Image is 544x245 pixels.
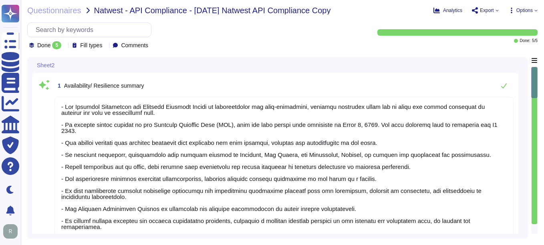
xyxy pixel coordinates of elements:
[520,39,530,43] span: Done:
[2,223,23,240] button: user
[80,42,102,48] span: Fill types
[532,39,538,43] span: 5 / 5
[480,8,494,13] span: Export
[27,6,81,14] span: Questionnaires
[54,83,61,88] span: 1
[37,62,54,68] span: Sheet2
[121,42,148,48] span: Comments
[516,8,533,13] span: Options
[3,224,18,239] img: user
[94,6,331,14] span: Natwest - API Compliance - [DATE] Natwest API Compliance Copy
[433,7,462,14] button: Analytics
[37,42,50,48] span: Done
[443,8,462,13] span: Analytics
[52,41,61,49] div: 5
[64,82,144,89] span: Availability/ Resilience summary
[32,23,151,37] input: Search by keywords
